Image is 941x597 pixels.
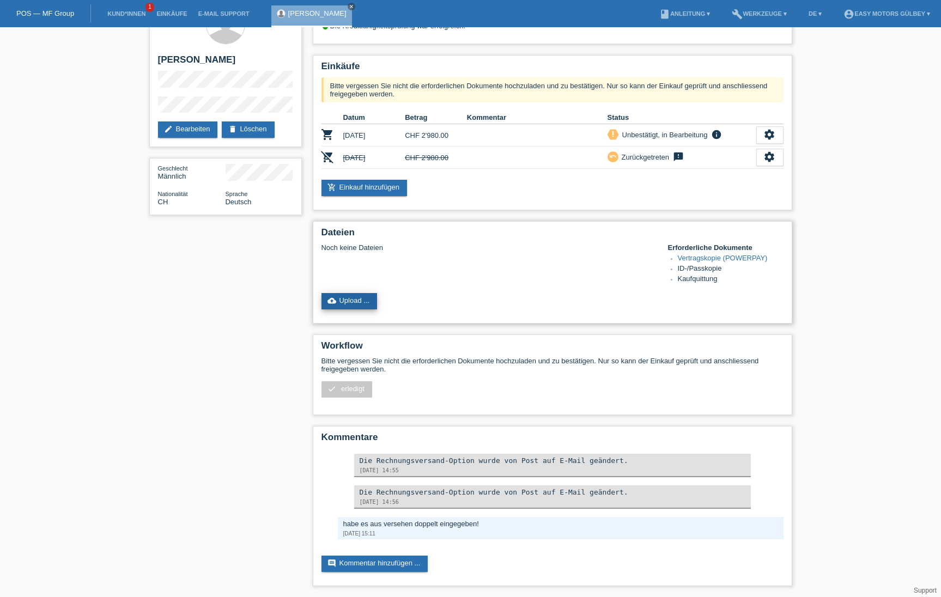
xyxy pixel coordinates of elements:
i: POSP00026799 [321,150,335,163]
th: Betrag [405,111,467,124]
i: check [328,385,337,393]
td: CHF 2'980.00 [405,147,467,169]
li: Kaufquittung [678,275,784,285]
div: [DATE] 14:56 [360,499,745,505]
span: Schweiz [158,198,168,206]
div: Männlich [158,164,226,180]
i: account_circle [843,9,854,20]
span: Deutsch [226,198,252,206]
td: [DATE] [343,147,405,169]
i: priority_high [609,130,617,138]
i: cloud_upload [328,296,337,305]
i: feedback [672,151,685,162]
div: [DATE] 14:55 [360,467,745,473]
a: deleteLöschen [222,121,274,138]
i: settings [764,129,776,141]
div: Zurückgetreten [618,151,669,163]
i: add_shopping_cart [328,183,337,192]
span: erledigt [341,385,365,393]
td: CHF 2'980.00 [405,124,467,147]
h2: Workflow [321,340,784,357]
th: Status [608,111,756,124]
i: comment [328,559,337,568]
span: Sprache [226,191,248,197]
a: Support [914,587,937,594]
div: Die Rechnungsversand-Option wurde von Post auf E-Mail geändert. [360,488,745,496]
a: account_circleEasy Motors Gülbey ▾ [838,10,936,17]
i: edit [165,125,173,133]
a: Kund*innen [102,10,151,17]
i: settings [764,151,776,163]
a: Einkäufe [151,10,192,17]
i: build [732,9,743,20]
li: ID-/Passkopie [678,264,784,275]
div: Bitte vergessen Sie nicht die erforderlichen Dokumente hochzuladen und zu bestätigen. Nur so kann... [321,77,784,102]
div: Noch keine Dateien [321,243,654,252]
div: habe es aus versehen doppelt eingegeben! [343,520,778,528]
a: Vertragskopie (POWERPAY) [678,254,768,262]
i: POSP00026798 [321,128,335,141]
span: Nationalität [158,191,188,197]
a: editBearbeiten [158,121,218,138]
a: close [348,3,355,10]
a: POS — MF Group [16,9,74,17]
a: E-Mail Support [193,10,255,17]
h4: Erforderliche Dokumente [668,243,784,252]
h2: Kommentare [321,432,784,448]
div: Die Kreditfähigkeitsprüfung war erfolgreich. [321,21,784,38]
th: Kommentar [467,111,608,124]
h2: Dateien [321,227,784,243]
i: info [710,129,723,140]
i: book [659,9,670,20]
a: [PERSON_NAME] [288,9,347,17]
div: Unbestätigt, in Bearbeitung [619,129,708,141]
div: Die Rechnungsversand-Option wurde von Post auf E-Mail geändert. [360,456,745,465]
i: undo [609,153,617,160]
p: Bitte vergessen Sie nicht die erforderlichen Dokumente hochzuladen und zu bestätigen. Nur so kann... [321,357,784,373]
a: bookAnleitung ▾ [654,10,715,17]
i: close [349,4,354,9]
td: [DATE] [343,124,405,147]
a: check erledigt [321,381,372,398]
span: 1 [145,3,154,12]
div: [DATE] 15:11 [343,531,778,537]
h2: [PERSON_NAME] [158,54,293,71]
a: DE ▾ [803,10,827,17]
a: commentKommentar hinzufügen ... [321,556,428,572]
i: delete [228,125,237,133]
h2: Einkäufe [321,61,784,77]
a: add_shopping_cartEinkauf hinzufügen [321,180,408,196]
th: Datum [343,111,405,124]
a: cloud_uploadUpload ... [321,293,378,309]
a: buildWerkzeuge ▾ [726,10,792,17]
span: Geschlecht [158,165,188,172]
